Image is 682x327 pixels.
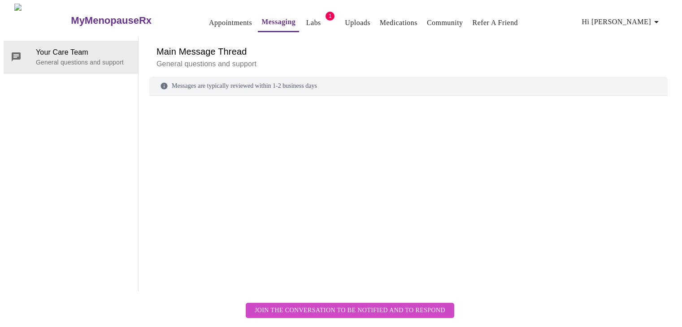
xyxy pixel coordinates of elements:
[376,14,421,32] button: Medications
[326,12,334,21] span: 1
[261,16,295,28] a: Messaging
[156,44,660,59] h6: Main Message Thread
[582,16,662,28] span: Hi [PERSON_NAME]
[156,59,660,69] p: General questions and support
[380,17,417,29] a: Medications
[578,13,665,31] button: Hi [PERSON_NAME]
[306,17,321,29] a: Labs
[70,5,187,36] a: MyMenopauseRx
[469,14,522,32] button: Refer a Friend
[14,4,70,37] img: MyMenopauseRx Logo
[427,17,463,29] a: Community
[4,41,138,73] div: Your Care TeamGeneral questions and support
[36,47,131,58] span: Your Care Team
[299,14,328,32] button: Labs
[149,77,668,96] div: Messages are typically reviewed within 1-2 business days
[423,14,467,32] button: Community
[345,17,370,29] a: Uploads
[341,14,374,32] button: Uploads
[205,14,256,32] button: Appointments
[36,58,131,67] p: General questions and support
[209,17,252,29] a: Appointments
[473,17,518,29] a: Refer a Friend
[71,15,152,26] h3: MyMenopauseRx
[258,13,299,32] button: Messaging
